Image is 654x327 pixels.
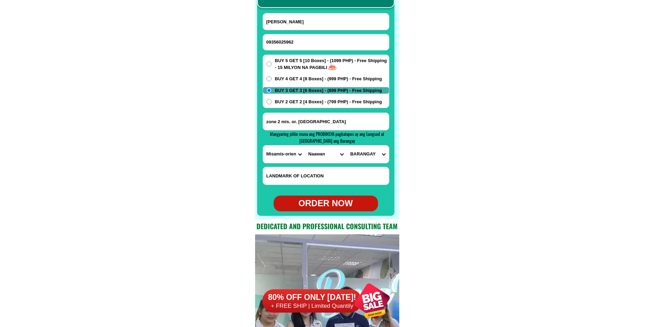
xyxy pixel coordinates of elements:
input: Input full_name [263,13,389,30]
span: Mangyaring piliin muna ang PROBINSYA pagkatapos ay ang Lungsod at [GEOGRAPHIC_DATA] ang Barangay [270,130,384,144]
h2: Dedicated and professional consulting team [255,221,399,231]
input: BUY 2 GET 2 [4 Boxes] - (799 PHP) - Free Shipping [266,99,272,104]
select: Select province [263,145,305,163]
div: ORDER NOW [274,197,378,210]
span: BUY 2 GET 2 [4 Boxes] - (799 PHP) - Free Shipping [275,98,382,105]
span: BUY 5 GET 5 [10 Boxes] - (1099 PHP) - Free Shipping - 15 MILYON NA PAGBILI [275,57,389,71]
span: BUY 4 GET 4 [8 Boxes] - (999 PHP) - Free Shipping [275,75,382,82]
input: BUY 5 GET 5 [10 Boxes] - (1099 PHP) - Free Shipping - 15 MILYON NA PAGBILI [266,61,272,67]
span: BUY 3 GET 3 [6 Boxes] - (899 PHP) - Free Shipping [275,87,382,94]
input: Input address [263,113,389,130]
h6: + FREE SHIP | Limited Quantily [262,302,362,310]
input: Input phone_number [263,34,389,50]
select: Select commune [347,145,389,163]
input: Input LANDMARKOFLOCATION [263,167,389,185]
input: BUY 3 GET 3 [6 Boxes] - (899 PHP) - Free Shipping [266,88,272,93]
input: BUY 4 GET 4 [8 Boxes] - (999 PHP) - Free Shipping [266,76,272,81]
h6: 80% OFF ONLY [DATE]! [262,292,362,303]
select: Select district [305,145,347,163]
